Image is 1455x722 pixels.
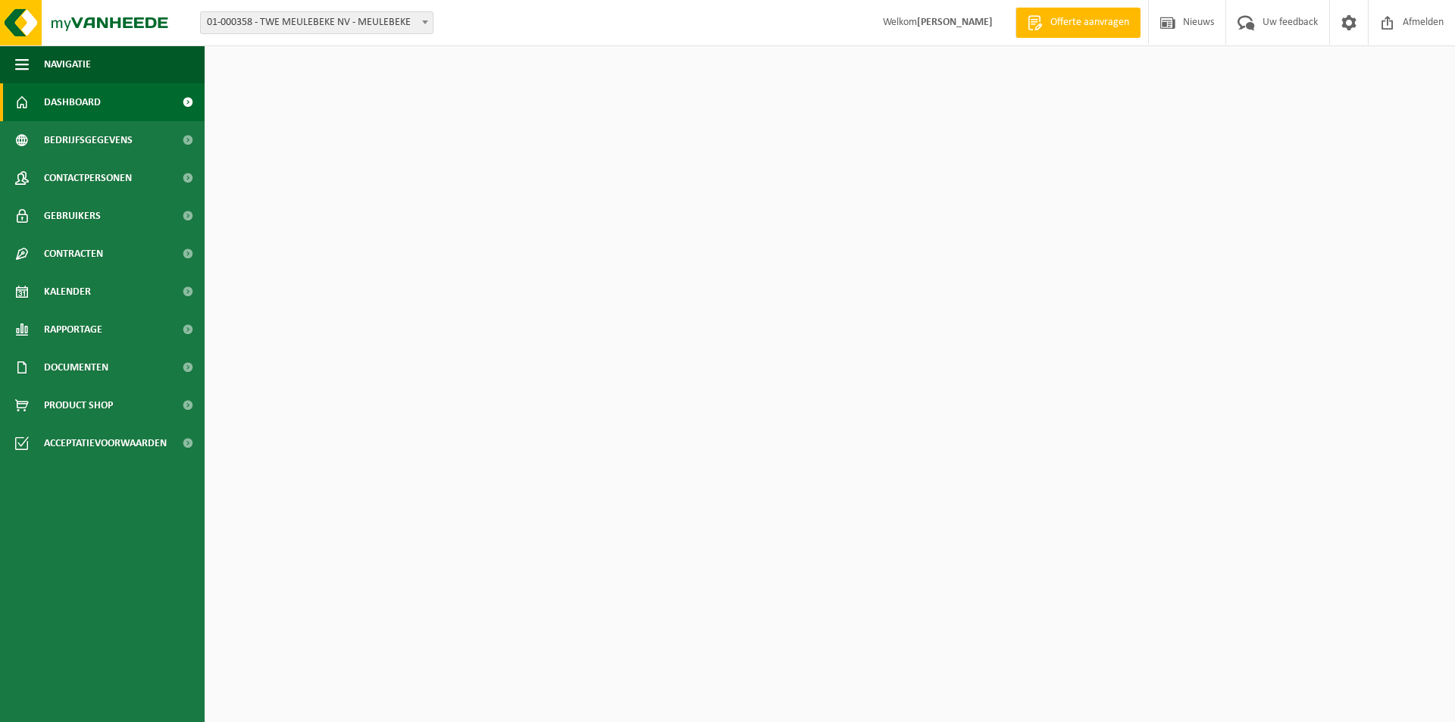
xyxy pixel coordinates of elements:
span: Rapportage [44,311,102,348]
span: Documenten [44,348,108,386]
a: Offerte aanvragen [1015,8,1141,38]
span: Gebruikers [44,197,101,235]
span: Product Shop [44,386,113,424]
span: Offerte aanvragen [1047,15,1133,30]
span: 01-000358 - TWE MEULEBEKE NV - MEULEBEKE [201,12,433,33]
span: 01-000358 - TWE MEULEBEKE NV - MEULEBEKE [200,11,433,34]
span: Acceptatievoorwaarden [44,424,167,462]
span: Contactpersonen [44,159,132,197]
span: Bedrijfsgegevens [44,121,133,159]
span: Navigatie [44,45,91,83]
span: Contracten [44,235,103,273]
span: Kalender [44,273,91,311]
span: Dashboard [44,83,101,121]
strong: [PERSON_NAME] [917,17,993,28]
